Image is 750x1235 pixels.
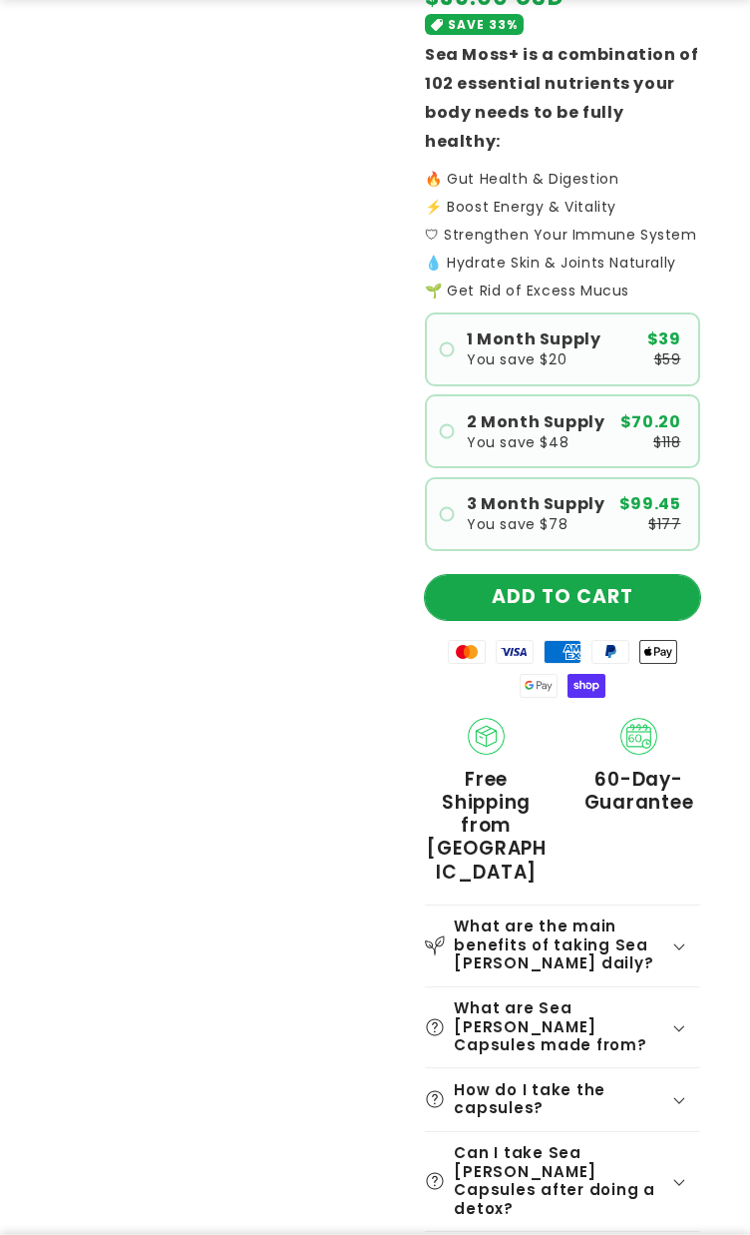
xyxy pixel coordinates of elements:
span: Free Shipping from [GEOGRAPHIC_DATA] [425,768,548,884]
span: You save $78 [467,517,567,531]
span: $99.45 [619,496,681,512]
span: You save $20 [467,352,566,366]
span: You save $48 [467,435,568,449]
summary: What are Sea [PERSON_NAME] Capsules made from? [425,987,700,1068]
summary: What are the main benefits of taking Sea [PERSON_NAME] daily? [425,906,700,986]
span: 3 Month Supply [467,496,604,512]
span: 60-Day-Guarantee [577,768,700,815]
span: 1 Month Supply [467,331,600,347]
p: 🔥 Gut Health & Digestion ⚡️ Boost Energy & Vitality 🛡 Strengthen Your Immune System 💧 Hydrate Ski... [425,172,700,270]
h2: Can I take Sea [PERSON_NAME] Capsules after doing a detox? [454,1144,669,1218]
h2: What are the main benefits of taking Sea [PERSON_NAME] daily? [454,918,669,973]
img: Shipping.png [468,718,506,756]
span: $118 [653,435,680,449]
span: $177 [648,517,680,531]
h2: What are Sea [PERSON_NAME] Capsules made from? [454,999,669,1055]
strong: Sea Moss+ is a combination of 102 essential nutrients your body needs to be fully healthy: [425,43,698,152]
button: ADD TO CART [425,575,700,620]
summary: How do I take the capsules? [425,1068,700,1130]
img: 60_day_Guarantee.png [620,718,658,756]
h2: How do I take the capsules? [454,1081,669,1118]
span: $39 [647,331,681,347]
span: $70.20 [620,414,681,430]
span: SAVE 33% [448,14,518,35]
span: 2 Month Supply [467,414,604,430]
span: $59 [654,352,681,366]
p: 🌱 Get Rid of Excess Mucus [425,284,700,298]
summary: Can I take Sea [PERSON_NAME] Capsules after doing a detox? [425,1132,700,1231]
